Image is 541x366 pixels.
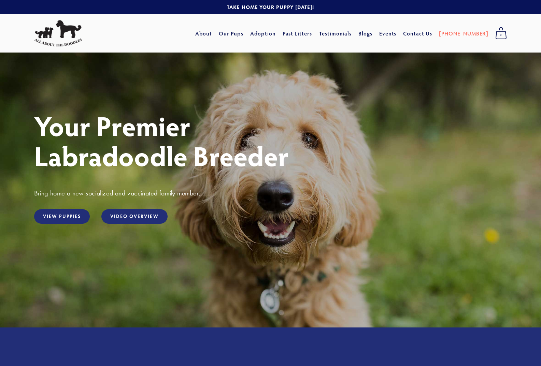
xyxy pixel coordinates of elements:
a: View Puppies [34,209,90,224]
a: Contact Us [403,27,432,40]
a: Blogs [358,27,372,40]
a: Past Litters [283,30,312,37]
a: Adoption [250,27,276,40]
a: [PHONE_NUMBER] [439,27,488,40]
h1: Your Premier Labradoodle Breeder [34,111,507,171]
a: Our Pups [219,27,244,40]
a: About [195,27,212,40]
img: All About The Doodles [34,20,82,47]
a: Testimonials [319,27,352,40]
h3: Bring home a new socialized and vaccinated family member. [34,189,507,197]
span: 0 [495,31,507,40]
a: Video Overview [101,209,167,224]
a: 0 items in cart [492,25,510,42]
a: Events [379,27,397,40]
